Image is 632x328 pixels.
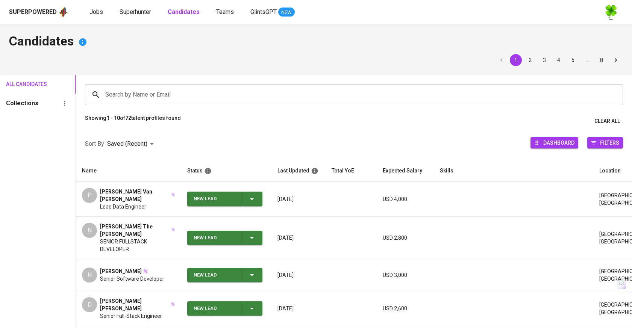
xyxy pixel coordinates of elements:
span: SENIOR FULLSTACK DEVELOPER [100,238,175,253]
div: New Lead [194,268,235,283]
button: Go to page 5 [567,54,579,66]
button: Clear All [591,114,623,128]
div: N [82,268,97,283]
a: GlintsGPT NEW [250,8,295,17]
button: Filters [587,137,623,148]
th: Status [181,160,271,182]
div: New Lead [194,301,235,316]
img: f9493b8c-82b8-4f41-8722-f5d69bb1b761.jpg [603,5,618,20]
button: Go to next page [610,54,622,66]
p: USD 3,000 [383,271,428,279]
a: Candidates [168,8,201,17]
div: Superpowered [9,8,57,17]
p: [DATE] [277,305,320,312]
th: Expected Salary [377,160,434,182]
div: D [82,297,97,312]
p: USD 2,600 [383,305,428,312]
p: USD 4,000 [383,195,428,203]
div: P [82,188,97,203]
p: [DATE] [277,195,320,203]
a: Superhunter [120,8,153,17]
button: New Lead [187,231,262,245]
button: Go to page 4 [553,54,565,66]
span: Senior Software Developer [100,275,164,283]
a: Teams [216,8,235,17]
img: app logo [58,6,68,18]
button: New Lead [187,192,262,206]
span: [PERSON_NAME] Van [PERSON_NAME] [100,188,170,203]
th: Total YoE [326,160,377,182]
div: … [581,56,593,64]
span: Senior Full-Stack Engineer [100,312,162,320]
button: New Lead [187,268,262,283]
button: page 1 [510,54,522,66]
div: N [82,223,97,238]
span: GlintsGPT [250,8,277,15]
th: Last Updated [271,160,326,182]
span: Teams [216,8,234,15]
span: NEW [278,9,295,16]
h6: Collections [6,98,38,109]
span: Dashboard [543,138,574,148]
span: Jobs [89,8,103,15]
th: Name [76,160,181,182]
span: Superhunter [120,8,151,15]
span: [PERSON_NAME] The [PERSON_NAME] [100,223,170,238]
button: Go to page 8 [596,54,608,66]
img: magic_wand.svg [170,302,175,307]
p: USD 2,800 [383,234,428,242]
b: Candidates [168,8,200,15]
span: Clear All [594,116,620,126]
span: [PERSON_NAME] [PERSON_NAME] [100,297,170,312]
button: Go to page 2 [524,54,536,66]
div: New Lead [194,231,235,245]
b: 72 [125,115,131,121]
button: New Lead [187,301,262,316]
nav: pagination navigation [494,54,623,66]
p: Saved (Recent) [107,139,147,148]
p: Showing of talent profiles found [85,114,181,128]
span: Filters [600,138,619,148]
b: 1 - 10 [106,115,120,121]
div: Saved (Recent) [107,137,156,151]
img: magic_wand.svg [171,227,176,232]
span: [PERSON_NAME] [100,268,142,275]
p: [DATE] [277,271,320,279]
span: All Candidates [6,80,36,89]
img: magic_wand.svg [171,192,176,197]
a: Superpoweredapp logo [9,6,68,18]
div: New Lead [194,192,235,206]
th: Skills [434,160,593,182]
img: magic_wand.svg [142,268,149,274]
button: Go to page 3 [538,54,550,66]
p: Sort By [85,139,104,148]
p: [DATE] [277,234,320,242]
a: Jobs [89,8,105,17]
span: Lead Data Engineer [100,203,146,210]
button: Dashboard [530,137,578,148]
h4: Candidates [9,33,623,51]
